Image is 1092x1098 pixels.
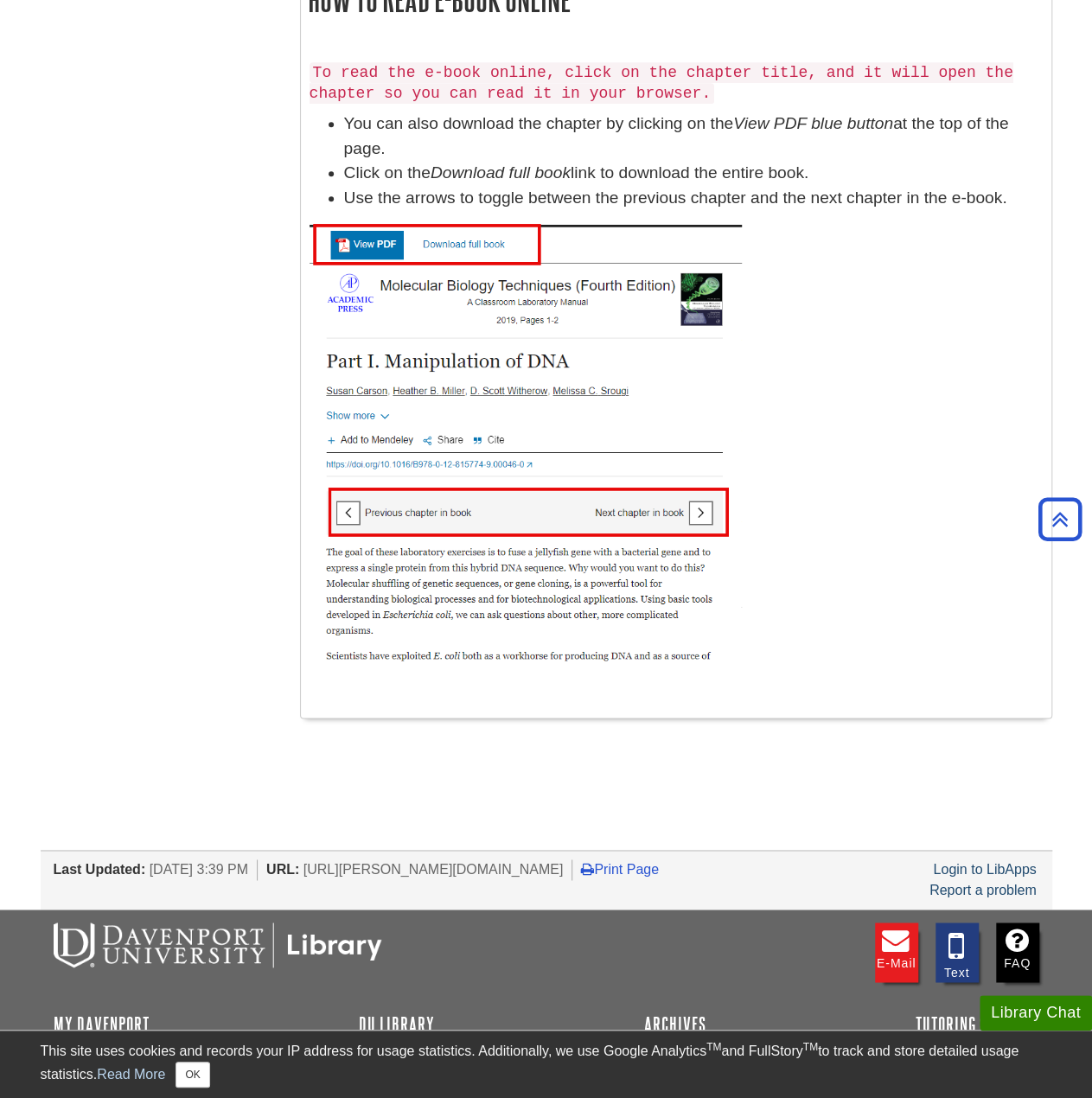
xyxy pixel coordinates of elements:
[803,1041,818,1053] sup: TM
[344,161,1043,186] li: Click on the link to download the entire book.
[344,186,1043,211] li: Use the arrows to toggle between the previous chapter and the next chapter in the e-book.
[97,1066,165,1081] a: Read More
[310,62,1013,104] code: To read the e-book online, click on the chapter title, and it will open the chapter so you can re...
[996,922,1039,982] a: FAQ
[310,220,742,667] img: read online
[581,862,659,877] a: Print Page
[54,1013,150,1034] a: My Davenport
[303,862,564,877] span: [URL][PERSON_NAME][DOMAIN_NAME]
[929,883,1037,897] a: Report a problem
[980,995,1092,1031] button: Library Chat
[359,1013,435,1034] a: DU Library
[936,922,979,982] a: Text
[176,1062,209,1088] button: Close
[431,163,571,182] em: Download full book
[644,1013,706,1034] a: Archives
[933,862,1036,877] a: Login to LibApps
[733,114,893,132] em: View PDF blue button
[41,1041,1052,1088] div: This site uses cookies and records your IP address for usage statistics. Additionally, we use Goo...
[706,1041,721,1053] sup: TM
[54,922,382,967] img: DU Libraries
[875,922,918,982] a: E-mail
[581,862,594,876] i: Print Page
[150,862,248,877] span: [DATE] 3:39 PM
[916,1013,1039,1034] a: Tutoring Services
[344,112,1043,162] li: You can also download the chapter by clicking on the at the top of the page.
[54,862,146,877] span: Last Updated:
[266,862,299,877] span: URL:
[1032,508,1088,531] a: Back to Top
